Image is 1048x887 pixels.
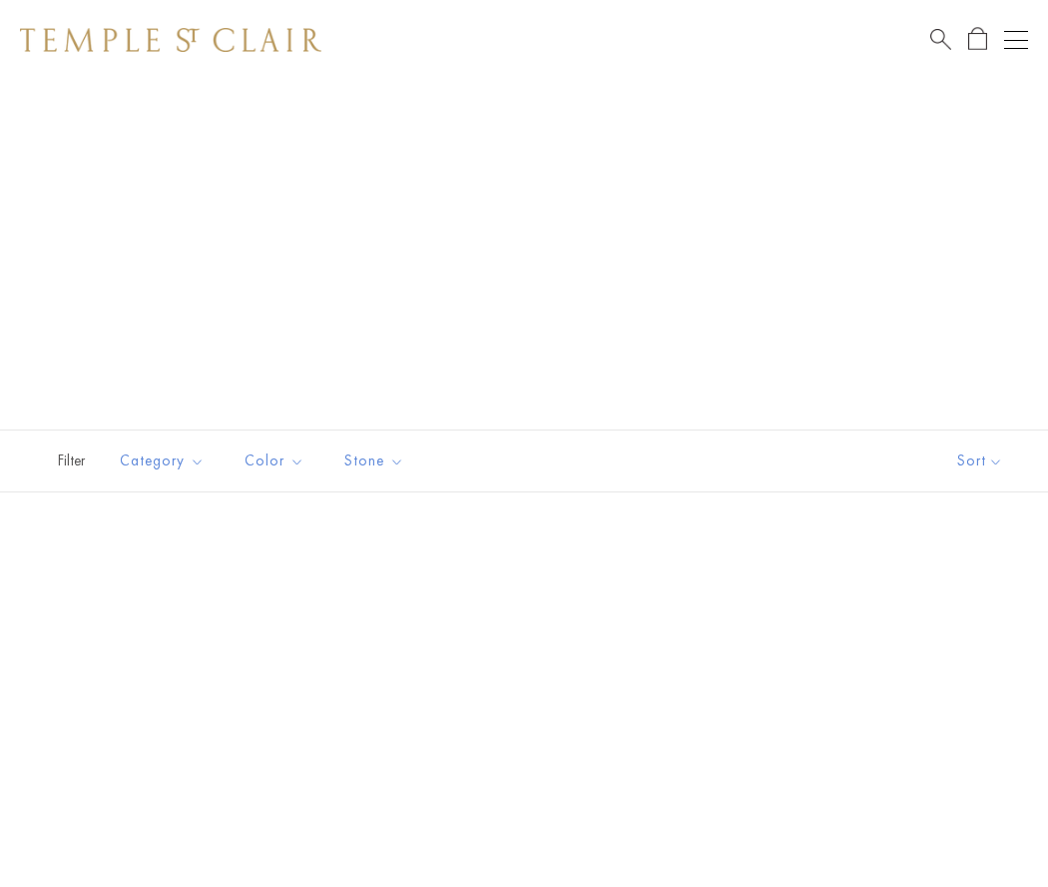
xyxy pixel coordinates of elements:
[930,27,951,52] a: Search
[230,439,319,483] button: Color
[110,448,220,473] span: Category
[235,448,319,473] span: Color
[20,28,321,52] img: Temple St. Clair
[329,439,419,483] button: Stone
[968,27,987,52] a: Open Shopping Bag
[912,431,1048,491] button: Show sort by
[334,448,419,473] span: Stone
[105,439,220,483] button: Category
[1004,28,1028,52] button: Open navigation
